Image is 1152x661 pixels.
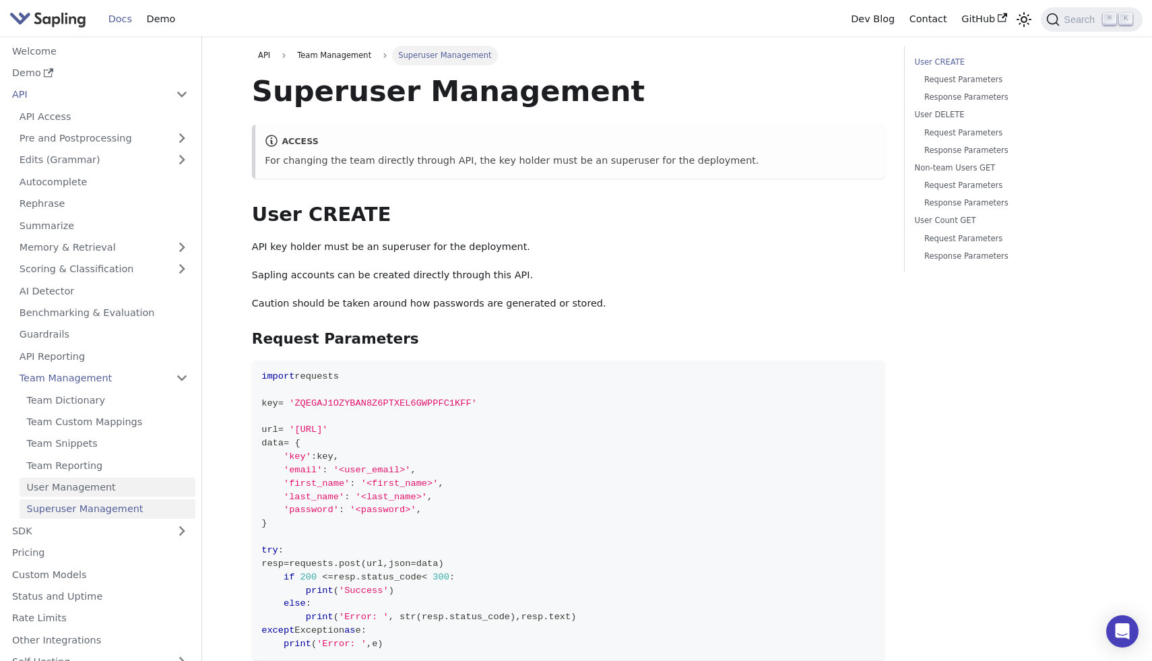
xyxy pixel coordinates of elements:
button: Search (Command+K) [1041,7,1142,32]
span: resp [333,572,356,582]
p: Sapling accounts can be created directly through this API. [252,267,885,284]
span: , [389,612,394,622]
span: ) [377,639,383,649]
span: str [399,612,416,622]
a: GitHub [954,9,1014,30]
a: Response Parameters [924,197,1093,210]
span: 'password' [284,505,339,515]
a: User Count GET [915,214,1097,227]
a: Non-team Users GET [915,162,1097,175]
a: Request Parameters [924,232,1093,245]
span: ( [333,612,339,622]
span: 'first_name' [284,478,350,489]
span: <= [322,572,333,582]
span: '<last_name>' [356,492,428,502]
span: status_code [361,572,422,582]
p: Caution should be taken around how passwords are generated or stored. [252,296,885,312]
span: resp [422,612,444,622]
a: Contact [902,9,955,30]
span: API [258,51,270,60]
a: Dev Blog [843,9,901,30]
span: text [548,612,571,622]
span: 'Error: ' [339,612,389,622]
a: Team Dictionary [20,390,195,410]
span: ) [389,586,394,596]
a: Docs [101,9,139,30]
a: User CREATE [915,56,1097,69]
nav: Breadcrumbs [252,46,885,65]
span: = [284,559,289,569]
a: Memory & Retrieval [12,238,195,257]
button: Switch between dark and light mode (currently light mode) [1015,9,1034,29]
span: 'ZQEGAJ1OZYBAN8Z6PTXEL6GWPPFC1KFF' [289,398,477,408]
a: API Reporting [12,346,195,366]
p: API key holder must be an superuser for the deployment. [252,239,885,255]
a: Team Reporting [20,455,195,475]
span: } [261,518,267,528]
span: : [306,598,311,608]
span: 'email' [284,465,322,475]
span: print [284,639,311,649]
span: 'key' [284,451,311,462]
span: ( [416,612,422,622]
span: try [261,545,278,555]
h1: Superuser Management [252,73,885,109]
span: ( [361,559,366,569]
span: 'last_name' [284,492,344,502]
div: Access [265,134,875,150]
a: Response Parameters [924,250,1093,263]
span: if [284,572,294,582]
span: requests [289,559,333,569]
a: Pre and Postprocessing [12,129,195,148]
button: Expand sidebar category 'SDK' [168,521,195,540]
a: Request Parameters [924,127,1093,139]
span: : [361,625,366,635]
a: User Management [20,478,195,497]
span: , [416,505,422,515]
span: . [333,559,339,569]
a: Rephrase [12,194,195,214]
a: Team Management [12,369,195,388]
span: . [356,572,361,582]
span: e [372,639,377,649]
span: . [444,612,449,622]
span: 200 [300,572,317,582]
span: Superuser Management [392,46,498,65]
span: , [333,451,339,462]
span: { [294,438,300,448]
span: import [261,371,294,381]
span: , [438,478,443,489]
a: Request Parameters [924,73,1093,86]
span: : [322,465,327,475]
span: , [366,639,372,649]
a: Guardrails [12,325,195,344]
h2: User CREATE [252,203,885,227]
span: '<password>' [350,505,416,515]
span: = [278,398,284,408]
kbd: K [1119,13,1132,25]
a: Benchmarking & Evaluation [12,303,195,323]
span: status_code [449,612,510,622]
span: print [306,612,333,622]
a: Edits (Grammar) [12,150,195,170]
a: Team Snippets [20,434,195,453]
span: resp [261,559,284,569]
a: SDK [5,521,168,540]
span: = [411,559,416,569]
a: Response Parameters [924,144,1093,157]
a: Demo [5,63,195,83]
span: = [278,424,284,435]
span: 'Error: ' [317,639,366,649]
span: : [350,478,355,489]
span: else [284,598,306,608]
span: : [449,572,455,582]
a: Welcome [5,41,195,61]
span: resp [521,612,543,622]
a: User DELETE [915,108,1097,121]
a: Rate Limits [5,608,195,628]
span: requests [294,371,339,381]
span: 'Success' [339,586,389,596]
img: Sapling.ai [9,9,86,29]
a: API Access [12,106,195,126]
a: Superuser Management [20,499,195,519]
